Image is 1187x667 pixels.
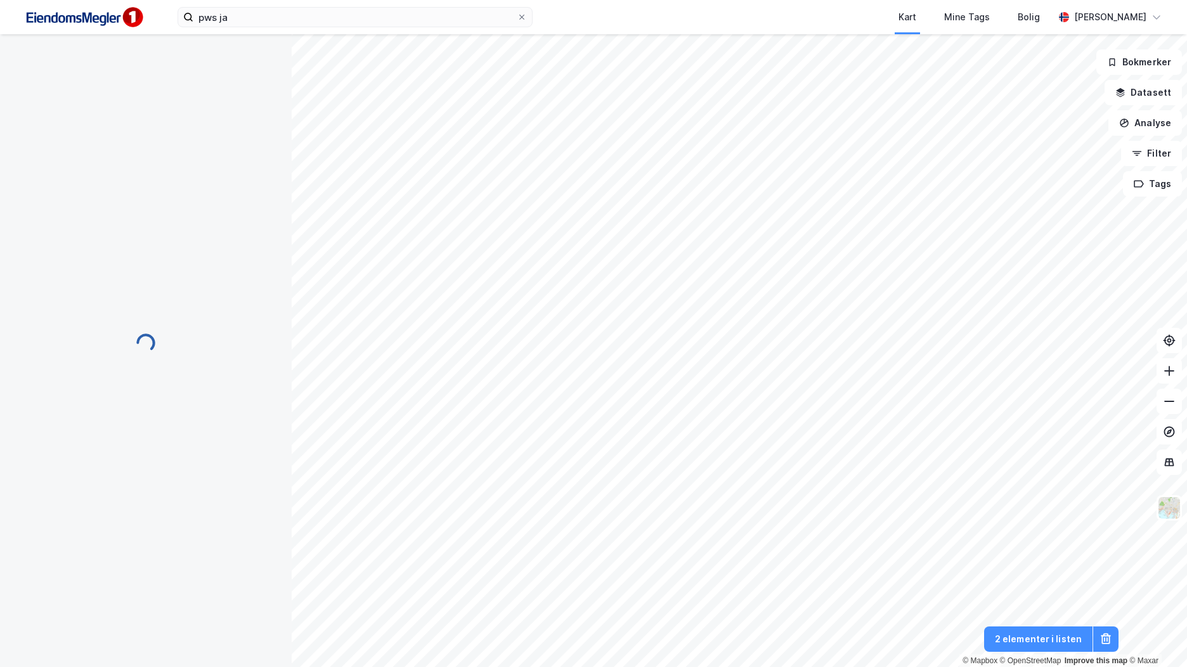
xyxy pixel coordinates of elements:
button: Datasett [1105,80,1182,105]
img: Z [1157,496,1181,520]
div: Bolig [1018,10,1040,25]
a: Mapbox [963,656,997,665]
div: Mine Tags [944,10,990,25]
input: Søk på adresse, matrikkel, gårdeiere, leietakere eller personer [193,8,517,27]
div: [PERSON_NAME] [1074,10,1146,25]
a: Improve this map [1065,656,1127,665]
button: 2 elementer i listen [984,626,1093,652]
div: Kart [898,10,916,25]
img: spinner.a6d8c91a73a9ac5275cf975e30b51cfb.svg [136,333,156,353]
div: Kontrollprogram for chat [1124,606,1187,667]
button: Filter [1121,141,1182,166]
button: Analyse [1108,110,1182,136]
a: OpenStreetMap [1000,656,1061,665]
img: F4PB6Px+NJ5v8B7XTbfpPpyloAAAAASUVORK5CYII= [20,3,147,32]
button: Bokmerker [1096,49,1182,75]
iframe: Chat Widget [1124,606,1187,667]
button: Tags [1123,171,1182,197]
